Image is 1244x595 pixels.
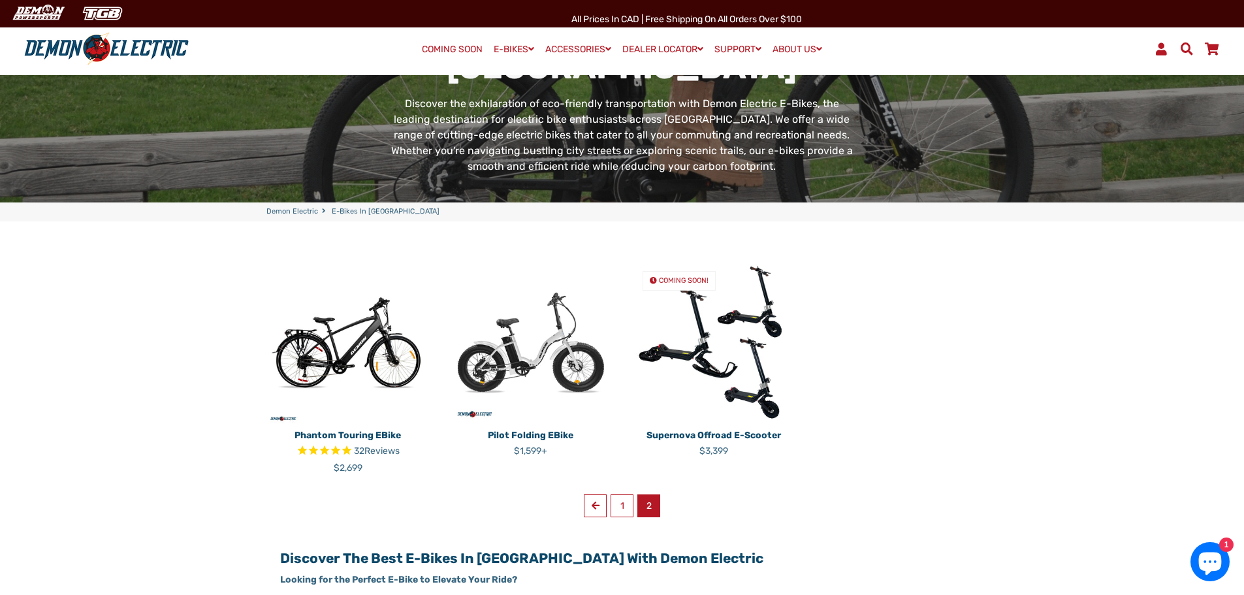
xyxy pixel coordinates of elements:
img: Demon Electric [7,3,69,24]
span: $2,699 [334,462,362,474]
p: Pilot Folding eBike [449,428,613,442]
a: ABOUT US [768,40,827,59]
span: $1,599+ [514,445,547,457]
span: Rated 4.8 out of 5 stars 32 reviews [266,444,430,459]
img: TGB Canada [76,3,129,24]
img: Demon Electric logo [20,32,193,66]
a: DEALER LOCATOR [618,40,708,59]
a: Demon Electric [266,206,318,217]
h2: Discover the Best E-Bikes in [GEOGRAPHIC_DATA] with Demon Electric [280,550,963,566]
span: Reviews [364,445,400,457]
img: Supernova Offroad E-Scooter [632,261,795,424]
span: E-Bikes in [GEOGRAPHIC_DATA] [332,206,439,217]
span: COMING SOON! [659,276,709,285]
span: All Prices in CAD | Free shipping on all orders over $100 [571,14,802,25]
img: Pilot Folding eBike - Demon Electric [449,261,613,424]
strong: Looking for the Perfect E-Bike to Elevate Your Ride? [280,574,517,585]
a: SUPPORT [710,40,766,59]
a: Supernova Offroad E-Scooter COMING SOON! [632,261,795,424]
a: Pilot Folding eBike $1,599+ [449,424,613,458]
a: ACCESSORIES [541,40,616,59]
a: Supernova Offroad E-Scooter $3,399 [632,424,795,458]
span: $3,399 [699,445,728,457]
p: Phantom Touring eBike [266,428,430,442]
a: Phantom Touring eBike Rated 4.8 out of 5 stars 32 reviews $2,699 [266,424,430,475]
span: Discover the exhilaration of eco-friendly transportation with Demon Electric E-Bikes, the leading... [391,97,853,172]
p: Supernova Offroad E-Scooter [632,428,795,442]
a: 1 [611,494,633,517]
img: Phantom Touring eBike - Demon Electric [266,261,430,424]
a: COMING SOON [417,40,487,59]
inbox-online-store-chat: Shopify online store chat [1187,542,1234,585]
span: 2 [637,494,660,517]
span: 32 reviews [354,445,400,457]
a: E-BIKES [489,40,539,59]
